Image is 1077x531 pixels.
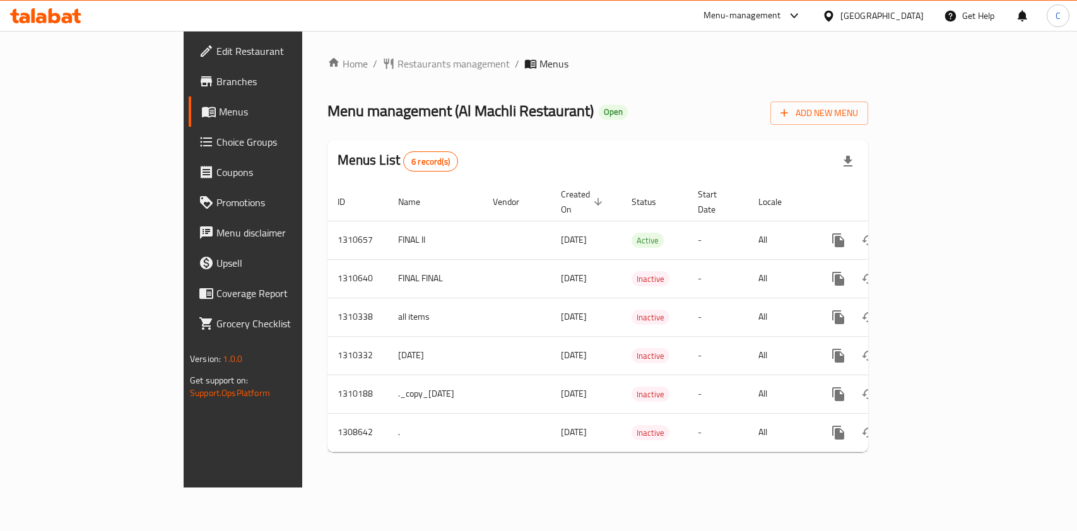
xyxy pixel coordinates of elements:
button: more [823,379,854,409]
div: Open [599,105,628,120]
table: enhanced table [327,183,955,452]
a: Coupons [189,157,363,187]
div: Inactive [632,271,669,286]
span: Inactive [632,272,669,286]
td: All [748,336,813,375]
span: [DATE] [561,308,587,325]
span: Coupons [216,165,353,180]
span: Vendor [493,194,536,209]
span: Menus [219,104,353,119]
span: Version: [190,351,221,367]
button: more [823,302,854,332]
span: Menu disclaimer [216,225,353,240]
span: Inactive [632,426,669,440]
a: Restaurants management [382,56,510,71]
a: Branches [189,66,363,96]
a: Edit Restaurant [189,36,363,66]
h2: Menus List [338,151,458,172]
span: Inactive [632,349,669,363]
button: Change Status [854,264,884,294]
div: Inactive [632,425,669,440]
button: Change Status [854,417,884,448]
span: ID [338,194,362,209]
div: Inactive [632,387,669,402]
button: more [823,225,854,255]
span: Name [398,194,437,209]
span: Menu management ( Al Machli Restaurant ) [327,96,594,125]
td: FINAL FINAL [388,259,483,298]
div: [GEOGRAPHIC_DATA] [840,9,924,23]
td: All [748,221,813,259]
div: Inactive [632,310,669,325]
span: Restaurants management [397,56,510,71]
button: Change Status [854,341,884,371]
span: Menus [539,56,568,71]
span: 6 record(s) [404,156,457,168]
span: [DATE] [561,270,587,286]
button: more [823,341,854,371]
button: Change Status [854,225,884,255]
span: [DATE] [561,385,587,402]
span: 1.0.0 [223,351,242,367]
span: Promotions [216,195,353,210]
td: - [688,413,748,452]
span: Grocery Checklist [216,316,353,331]
span: Start Date [698,187,733,217]
a: Promotions [189,187,363,218]
td: . [388,413,483,452]
li: / [373,56,377,71]
td: all items [388,298,483,336]
span: Get support on: [190,372,248,388]
span: Branches [216,74,353,89]
span: Choice Groups [216,134,353,149]
nav: breadcrumb [327,56,868,71]
div: Export file [833,146,863,177]
button: Change Status [854,379,884,409]
td: - [688,375,748,413]
div: Inactive [632,348,669,363]
th: Actions [813,183,955,221]
div: Menu-management [703,8,781,23]
a: Menu disclaimer [189,218,363,248]
button: Add New Menu [770,102,868,125]
div: Total records count [403,151,458,172]
a: Coverage Report [189,278,363,308]
span: Locale [758,194,798,209]
button: Change Status [854,302,884,332]
span: [DATE] [561,424,587,440]
td: All [748,375,813,413]
span: Status [632,194,673,209]
td: FINAL II [388,221,483,259]
a: Upsell [189,248,363,278]
a: Menus [189,96,363,127]
button: more [823,264,854,294]
a: Support.OpsPlatform [190,385,270,401]
td: All [748,259,813,298]
span: Inactive [632,387,669,402]
span: Active [632,233,664,248]
a: Grocery Checklist [189,308,363,339]
div: Active [632,233,664,248]
td: - [688,221,748,259]
span: Coverage Report [216,286,353,301]
td: - [688,336,748,375]
a: Choice Groups [189,127,363,157]
td: - [688,298,748,336]
span: Open [599,107,628,117]
td: - [688,259,748,298]
td: [DATE] [388,336,483,375]
td: ._copy_[DATE] [388,375,483,413]
span: Upsell [216,255,353,271]
li: / [515,56,519,71]
span: [DATE] [561,231,587,248]
span: Edit Restaurant [216,44,353,59]
span: Created On [561,187,606,217]
span: [DATE] [561,347,587,363]
td: All [748,413,813,452]
span: Inactive [632,310,669,325]
td: All [748,298,813,336]
span: Add New Menu [780,105,858,121]
button: more [823,417,854,448]
span: C [1056,9,1061,23]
